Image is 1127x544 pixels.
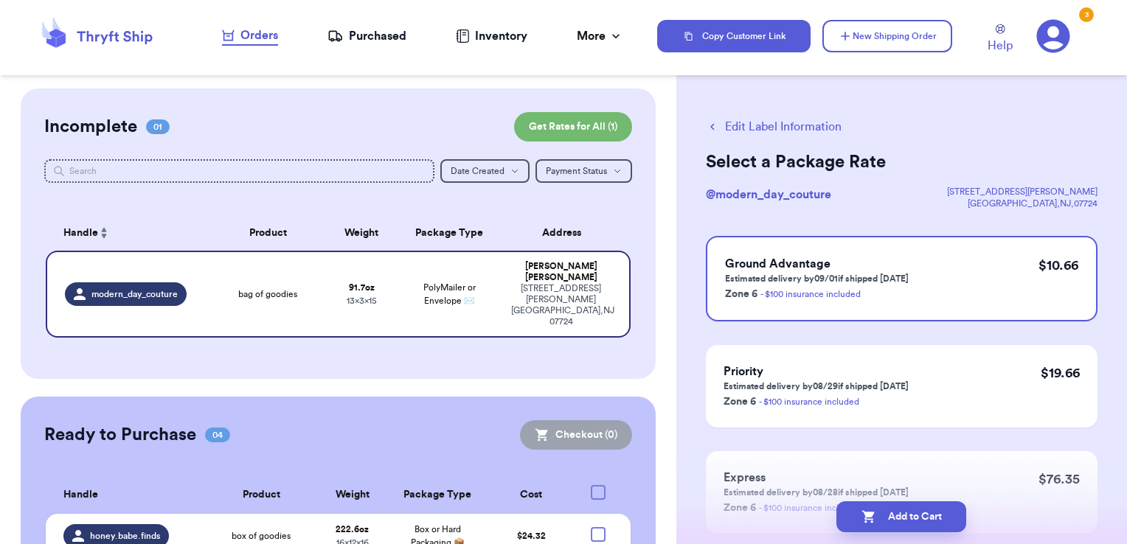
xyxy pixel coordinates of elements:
[397,215,502,251] th: Package Type
[440,159,530,183] button: Date Created
[204,476,318,514] th: Product
[947,186,1097,198] div: [STREET_ADDRESS][PERSON_NAME]
[44,159,435,183] input: Search
[988,24,1013,55] a: Help
[222,27,278,44] div: Orders
[238,288,297,300] span: bag of goodies
[90,530,160,542] span: honey.babe.finds
[63,487,98,503] span: Handle
[760,290,861,299] a: - $100 insurance included
[706,118,842,136] button: Edit Label Information
[63,226,98,241] span: Handle
[706,189,831,200] span: @ modern_day_couture
[44,115,137,139] h2: Incomplete
[386,476,489,514] th: Package Type
[511,261,612,283] div: [PERSON_NAME] [PERSON_NAME]
[724,472,766,484] span: Express
[489,476,575,514] th: Cost
[947,198,1097,209] div: [GEOGRAPHIC_DATA] , NJ , 07724
[349,283,375,292] strong: 91.7 oz
[759,397,859,406] a: - $100 insurance included
[535,159,632,183] button: Payment Status
[1036,19,1070,53] a: 3
[724,380,909,392] p: Estimated delivery by 08/29 if shipped [DATE]
[1038,255,1078,276] p: $ 10.66
[327,215,397,251] th: Weight
[725,273,909,285] p: Estimated delivery by 09/01 if shipped [DATE]
[706,150,1097,174] h2: Select a Package Rate
[724,397,756,407] span: Zone 6
[724,487,909,498] p: Estimated delivery by 08/28 if shipped [DATE]
[347,296,377,305] span: 13 x 3 x 15
[724,366,763,377] span: Priority
[44,423,196,447] h2: Ready to Purchase
[91,288,178,300] span: modern_day_couture
[836,501,966,532] button: Add to Cart
[988,37,1013,55] span: Help
[502,215,631,251] th: Address
[146,119,170,134] span: 01
[517,531,546,540] span: $ 24.32
[511,283,612,327] div: [STREET_ADDRESS][PERSON_NAME] [GEOGRAPHIC_DATA] , NJ 07724
[822,20,952,52] button: New Shipping Order
[336,525,369,534] strong: 222.6 oz
[205,428,230,442] span: 04
[222,27,278,46] a: Orders
[423,283,476,305] span: PolyMailer or Envelope ✉️
[98,224,110,242] button: Sort ascending
[451,167,504,175] span: Date Created
[520,420,632,450] button: Checkout (0)
[232,530,291,542] span: box of goodies
[327,27,406,45] a: Purchased
[725,289,757,299] span: Zone 6
[1038,469,1080,489] p: $ 76.35
[546,167,607,175] span: Payment Status
[577,27,623,45] div: More
[1041,363,1080,383] p: $ 19.66
[514,112,632,142] button: Get Rates for All (1)
[209,215,327,251] th: Product
[1079,7,1094,22] div: 3
[657,20,811,52] button: Copy Customer Link
[456,27,527,45] a: Inventory
[318,476,386,514] th: Weight
[725,258,830,270] span: Ground Advantage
